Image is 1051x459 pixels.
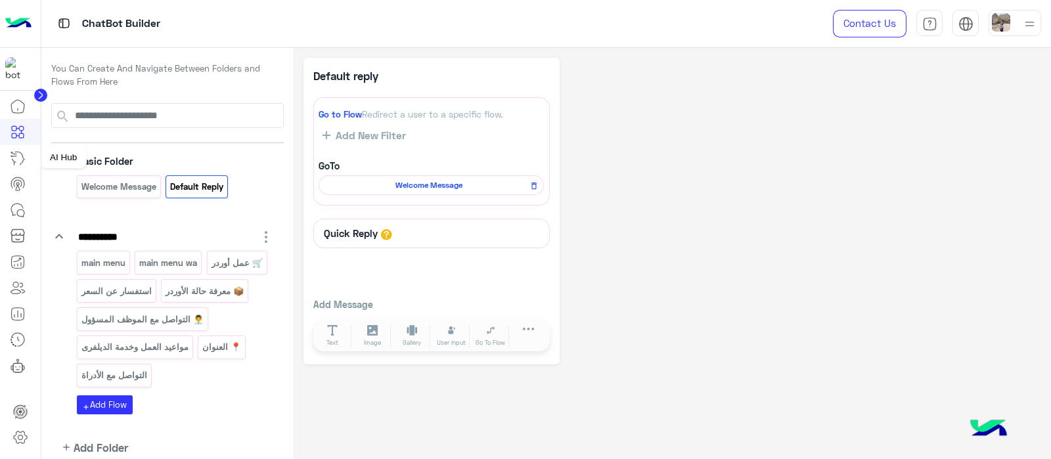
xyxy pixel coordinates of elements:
img: tab [958,16,973,32]
p: استفسار عن السعر [80,284,152,299]
button: Remove Flow [525,177,542,194]
span: User Input [437,338,466,347]
div: Welcome Message [319,175,544,195]
p: Default reply [313,68,432,84]
p: You Can Create And Navigate Between Folders and Flows From Here [51,62,284,88]
span: Text [326,338,338,347]
p: 📍 العنوان [202,339,242,355]
i: add [82,403,90,411]
span: Welcome Message [326,179,532,191]
button: Add New Filter [319,129,410,142]
p: Welcome Message [80,179,157,194]
img: tab [922,16,937,32]
p: Add Message [313,297,550,311]
span: Add New Filter [330,129,406,141]
span: Add Folder [74,439,128,456]
p: 📦 معرفة حالة الأوردر [165,284,245,299]
a: tab [916,10,943,37]
button: Gallery [393,324,430,348]
img: hulul-logo.png [966,406,1012,452]
img: 101148596323591 [5,57,29,81]
b: GoTo [319,160,340,171]
a: Contact Us [833,10,906,37]
img: userImage [992,13,1010,32]
p: main menu [80,255,126,271]
button: addAdd Flow [77,395,133,414]
p: مواعيد العمل وخدمة الديلفرى [80,339,189,355]
img: profile [1021,16,1038,32]
div: Redirect a user to a specific flow. [319,108,544,121]
p: Default reply [169,179,225,194]
button: Go To Flow [472,324,509,348]
span: Go to Flow [319,109,362,120]
span: Basic Folder [78,155,133,167]
span: Go To Flow [476,338,505,347]
i: add [61,442,72,452]
p: 👨‍💼 التواصل مع الموظف المسؤول [80,312,204,327]
button: Text [315,324,351,348]
p: التواصل مع الأدراة [80,368,148,383]
img: Logo [5,10,32,37]
p: main menu wa [139,255,198,271]
span: Gallery [403,338,421,347]
p: ChatBot Builder [82,15,160,33]
img: tab [56,15,72,32]
h6: Quick Reply [321,227,381,239]
button: addAdd Folder [51,439,129,456]
div: AI Hub [40,147,87,168]
button: Image [354,324,391,348]
button: User Input [433,324,470,348]
i: keyboard_arrow_down [51,229,67,244]
p: 🛒 عمل أوردر [210,255,263,271]
span: Image [364,338,381,347]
